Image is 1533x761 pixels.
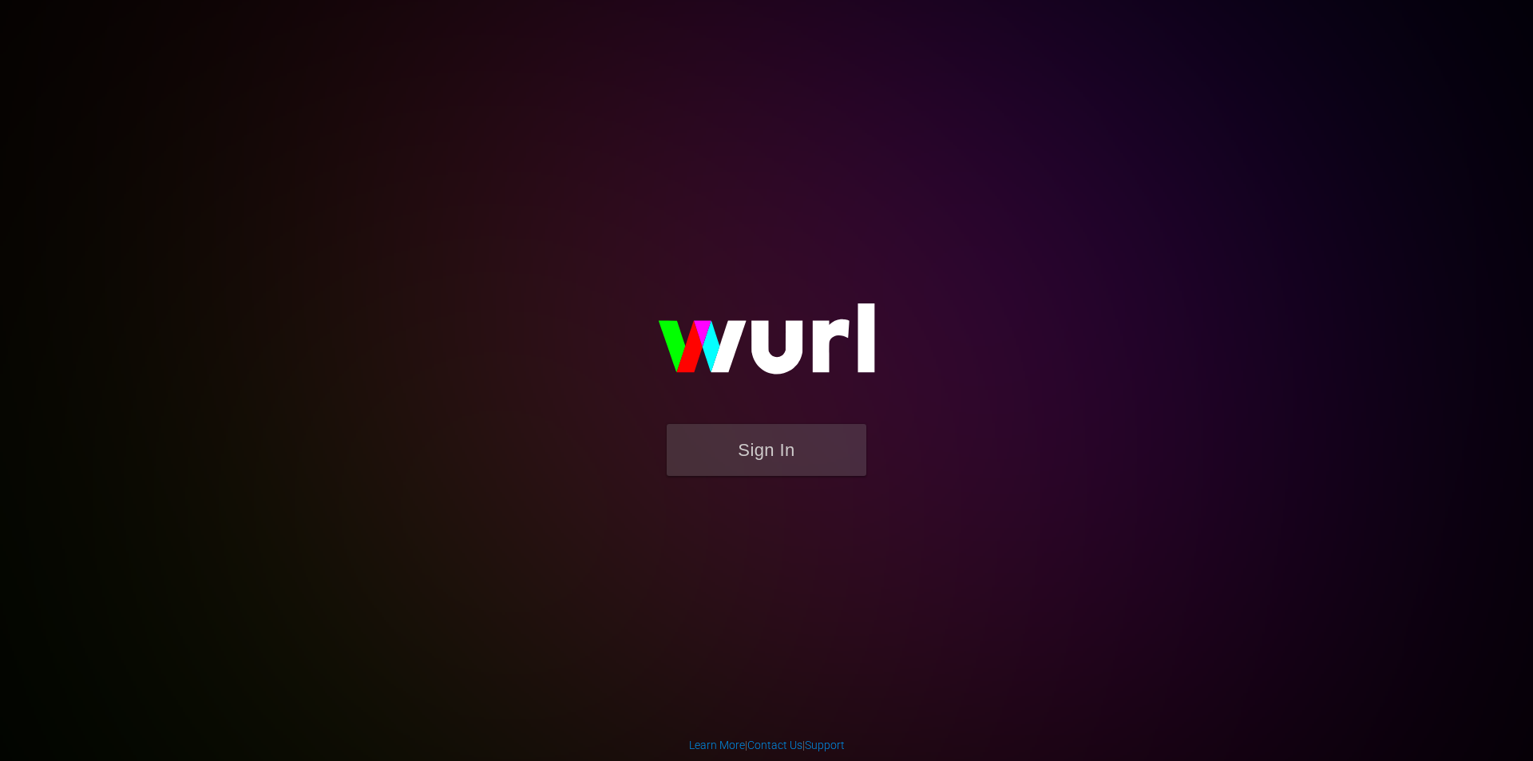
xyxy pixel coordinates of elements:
a: Support [805,739,845,751]
div: | | [689,737,845,753]
img: wurl-logo-on-black-223613ac3d8ba8fe6dc639794a292ebdb59501304c7dfd60c99c58986ef67473.svg [607,269,926,424]
a: Contact Us [747,739,802,751]
a: Learn More [689,739,745,751]
button: Sign In [667,424,866,476]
